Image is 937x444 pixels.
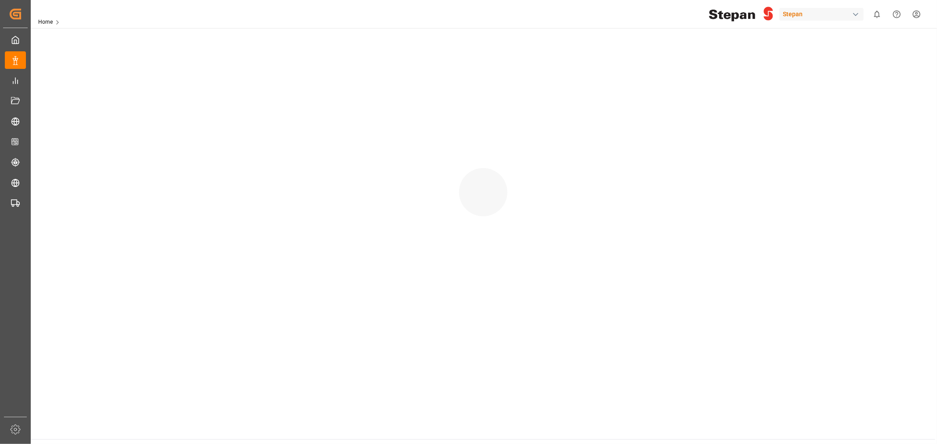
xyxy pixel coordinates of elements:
button: Stepan [779,6,867,22]
div: Stepan [779,8,864,21]
button: show 0 new notifications [867,4,887,24]
img: Stepan_Company_logo.svg.png_1713531530.png [709,7,773,22]
a: Home [38,19,53,25]
button: Help Center [887,4,907,24]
